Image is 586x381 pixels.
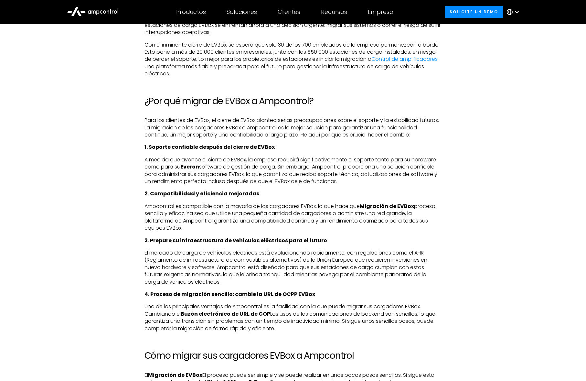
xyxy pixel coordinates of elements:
div: Soluciones [227,8,257,16]
p: A medida que avance el cierre de EVBox, la empresa reducirá significativamente el soporte tanto p... [144,156,442,185]
strong: Migración de EVBox [148,371,202,379]
strong: 3. Prepare su infraestructura de vehículos eléctricos para el futuro [144,237,327,244]
div: Empresa [368,8,393,16]
div: Recursos [321,8,347,16]
p: Para los clientes de EVBox, el cierre de EVBox plantea serias preocupaciones sobre el soporte y l... [144,117,442,138]
strong: 2. Compatibilidad y eficiencia mejoradas [144,190,259,197]
a: Solicite un demo [445,6,503,18]
strong: Migración de EVBox [360,202,414,210]
strong: 4. Proceso de migración sencillo: cambie la URL de OCPP EVBox [144,290,315,298]
h2: Cómo migrar sus cargadores EVBox a Ampcontrol [144,350,442,361]
strong: Buzón electrónico de URL de COP [181,310,270,318]
a: Control de amplificadores [371,55,438,63]
strong: 1. Soporte confiable después del cierre de EVBox [144,143,275,151]
div: Clientes [278,8,300,16]
div: Productos [176,8,206,16]
p: Ampcontrol es compatible con la mayoría de los cargadores EVBox, lo que hace que proceso sencillo... [144,203,442,232]
p: Con el inminente cierre de EVBox, se espera que solo 30 de los 700 empleados de la empresa perman... [144,41,442,78]
p: Una de las principales ventajas de Ampcontrol es la facilidad con la que puede migrar sus cargado... [144,303,442,332]
p: El mercado de carga de vehículos eléctricos está evolucionando rápidamente, con regulaciones como... [144,249,442,286]
h2: ¿Por qué migrar de EVBox a Ampcontrol? [144,96,442,107]
strong: Everon [180,163,199,170]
